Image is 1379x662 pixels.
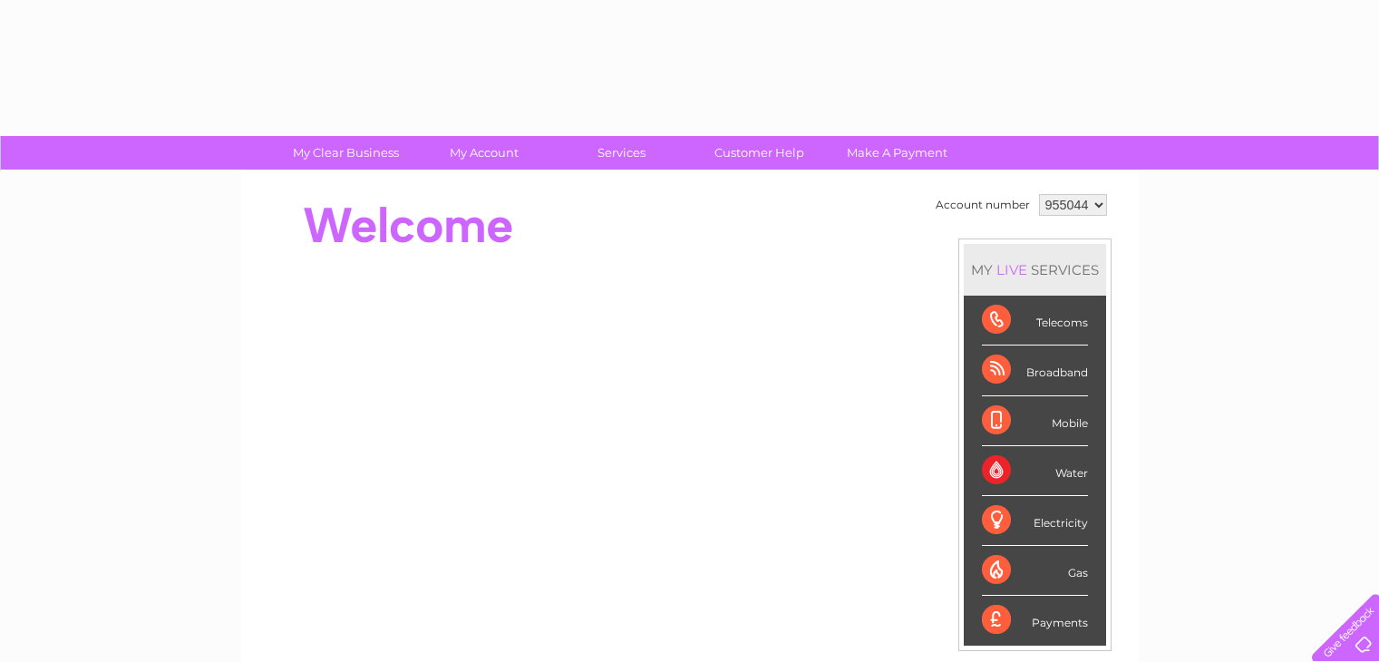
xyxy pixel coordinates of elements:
[982,496,1088,546] div: Electricity
[822,136,972,170] a: Make A Payment
[931,190,1034,220] td: Account number
[982,446,1088,496] div: Water
[982,596,1088,645] div: Payments
[964,244,1106,296] div: MY SERVICES
[993,261,1031,278] div: LIVE
[982,296,1088,346] div: Telecoms
[982,546,1088,596] div: Gas
[982,396,1088,446] div: Mobile
[982,346,1088,395] div: Broadband
[271,136,421,170] a: My Clear Business
[685,136,834,170] a: Customer Help
[547,136,696,170] a: Services
[409,136,558,170] a: My Account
